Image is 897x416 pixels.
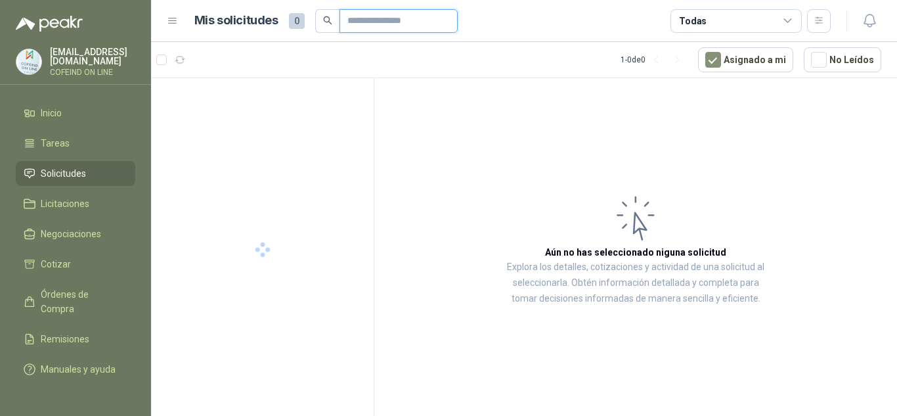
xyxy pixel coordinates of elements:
[621,49,688,70] div: 1 - 0 de 0
[50,47,135,66] p: [EMAIL_ADDRESS][DOMAIN_NAME]
[679,14,707,28] div: Todas
[804,47,881,72] button: No Leídos
[16,16,83,32] img: Logo peakr
[16,357,135,382] a: Manuales y ayuda
[289,13,305,29] span: 0
[41,166,86,181] span: Solicitudes
[323,16,332,25] span: search
[41,196,89,211] span: Licitaciones
[50,68,135,76] p: COFEIND ON LINE
[41,362,116,377] span: Manuales y ayuda
[16,191,135,216] a: Licitaciones
[16,161,135,186] a: Solicitudes
[506,260,766,307] p: Explora los detalles, cotizaciones y actividad de una solicitud al seleccionarla. Obtén informaci...
[41,136,70,150] span: Tareas
[545,245,726,260] h3: Aún no has seleccionado niguna solicitud
[41,287,123,316] span: Órdenes de Compra
[194,11,278,30] h1: Mis solicitudes
[16,131,135,156] a: Tareas
[16,282,135,321] a: Órdenes de Compra
[16,49,41,74] img: Company Logo
[16,327,135,352] a: Remisiones
[41,257,71,271] span: Cotizar
[698,47,793,72] button: Asignado a mi
[41,332,89,346] span: Remisiones
[16,101,135,126] a: Inicio
[16,221,135,246] a: Negociaciones
[41,227,101,241] span: Negociaciones
[16,252,135,277] a: Cotizar
[41,106,62,120] span: Inicio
